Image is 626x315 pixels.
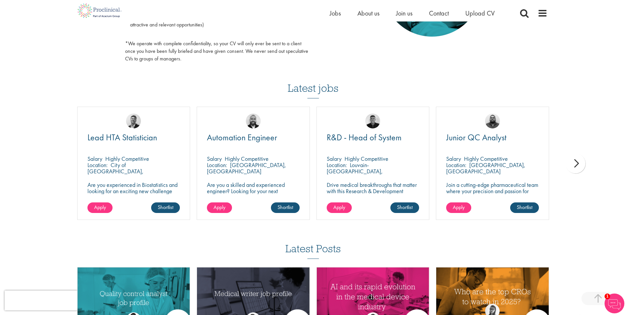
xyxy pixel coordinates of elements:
a: Contact [429,9,449,17]
p: Drive medical breakthroughs that matter with this Research & Development position! [327,182,419,200]
span: Salary [207,155,222,162]
p: Join a cutting-edge pharmaceutical team where your precision and passion for quality will help sh... [446,182,539,207]
iframe: reCAPTCHA [5,291,89,310]
p: [GEOGRAPHIC_DATA], [GEOGRAPHIC_DATA] [446,161,525,175]
p: Highly Competitive [225,155,269,162]
a: Apply [207,202,232,213]
p: City of [GEOGRAPHIC_DATA], [GEOGRAPHIC_DATA] [87,161,144,181]
span: Apply [453,204,465,211]
span: 1 [605,294,610,299]
span: Apply [94,204,106,211]
span: Location: [446,161,466,169]
img: Tom Magenis [126,114,141,128]
a: Apply [327,202,352,213]
a: Shortlist [151,202,180,213]
img: Christian Andersen [365,114,380,128]
a: Shortlist [510,202,539,213]
a: Shortlist [390,202,419,213]
a: R&D - Head of System [327,133,419,142]
span: Location: [327,161,347,169]
p: *We operate with complete confidentiality, so your CV will only ever be sent to a client once you... [125,40,308,63]
a: Apply [87,202,113,213]
span: Apply [214,204,225,211]
span: Location: [87,161,108,169]
img: Ashley Bennett [485,114,500,128]
span: Junior QC Analyst [446,132,507,143]
img: Jordan Kiely [246,114,261,128]
span: Salary [327,155,342,162]
a: Automation Engineer [207,133,300,142]
p: Highly Competitive [464,155,508,162]
span: Apply [333,204,345,211]
a: Join us [396,9,412,17]
span: R&D - Head of System [327,132,402,143]
span: Salary [446,155,461,162]
span: Salary [87,155,102,162]
img: Chatbot [605,294,624,313]
a: Junior QC Analyst [446,133,539,142]
h3: Latest jobs [288,66,339,98]
a: Shortlist [271,202,300,213]
a: Jobs [330,9,341,17]
span: Automation Engineer [207,132,277,143]
a: Apply [446,202,471,213]
span: Lead HTA Statistician [87,132,157,143]
p: [GEOGRAPHIC_DATA], [GEOGRAPHIC_DATA] [207,161,286,175]
p: Are you experienced in Biostatistics and looking for an exciting new challenge where you can assi... [87,182,180,207]
a: Lead HTA Statistician [87,133,180,142]
p: Highly Competitive [345,155,388,162]
a: Upload CV [465,9,495,17]
p: Are you a skilled and experienced engineer? Looking for your next opportunity to assist with impa... [207,182,300,207]
span: Location: [207,161,227,169]
h3: Latest Posts [285,243,341,259]
p: Louvain-[GEOGRAPHIC_DATA], [GEOGRAPHIC_DATA] [327,161,383,181]
p: Highly Competitive [105,155,149,162]
a: About us [357,9,379,17]
div: next [566,154,585,173]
